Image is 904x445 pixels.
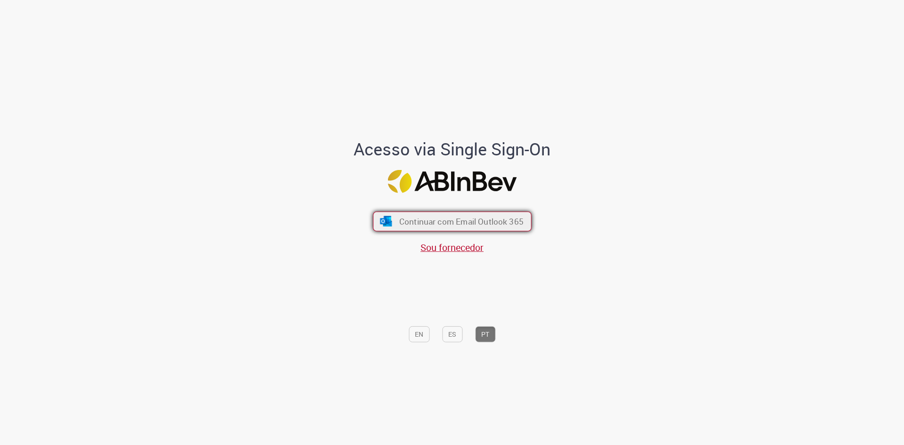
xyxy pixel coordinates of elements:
[409,326,429,342] button: EN
[475,326,495,342] button: PT
[373,211,532,231] button: ícone Azure/Microsoft 360 Continuar com Email Outlook 365
[379,216,393,227] img: ícone Azure/Microsoft 360
[399,216,523,227] span: Continuar com Email Outlook 365
[442,326,462,342] button: ES
[322,140,583,159] h1: Acesso via Single Sign-On
[420,241,484,254] a: Sou fornecedor
[387,170,517,193] img: Logo ABInBev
